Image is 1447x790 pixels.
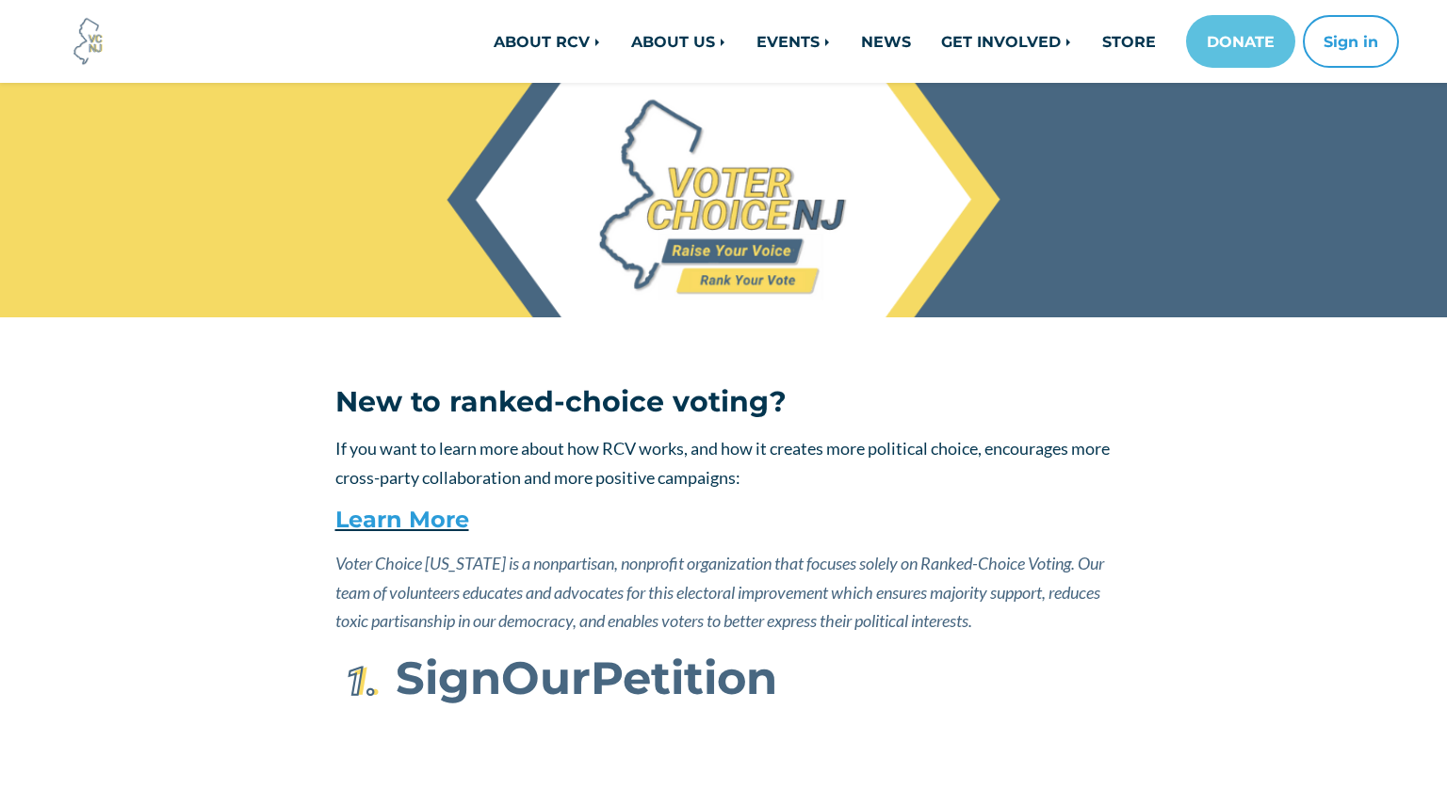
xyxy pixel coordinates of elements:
button: Sign in or sign up [1303,15,1399,68]
img: Voter Choice NJ [63,16,114,67]
a: EVENTS [741,23,846,60]
strong: Sign Petition [396,650,777,705]
a: NEWS [846,23,926,60]
p: If you want to learn more about how RCV works, and how it creates more political choice, encourag... [335,434,1113,492]
a: ABOUT RCV [479,23,616,60]
h3: New to ranked-choice voting? [335,385,1113,419]
nav: Main navigation [320,15,1399,68]
a: STORE [1087,23,1171,60]
a: ABOUT US [616,23,741,60]
span: Our [501,650,591,705]
a: DONATE [1186,15,1295,68]
a: Learn More [335,506,469,533]
em: Voter Choice [US_STATE] is a nonpartisan, nonprofit organization that focuses solely on Ranked-Ch... [335,553,1104,631]
img: First [335,658,382,705]
a: GET INVOLVED [926,23,1087,60]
